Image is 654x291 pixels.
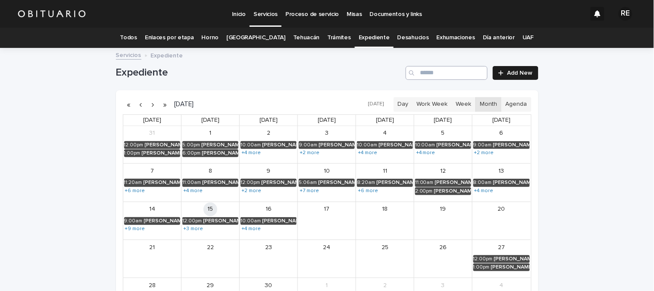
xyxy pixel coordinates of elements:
[415,188,433,194] div: 2:00pm
[201,142,238,148] div: [PERSON_NAME] [PERSON_NAME]
[619,7,632,21] div: RE
[182,187,203,194] a: Show 4 more events
[203,218,238,224] div: [PERSON_NAME]
[356,164,414,202] td: September 11, 2025
[241,142,261,148] div: 10:00am
[202,28,219,48] a: Horno
[262,202,275,216] a: September 16, 2025
[262,164,275,178] a: September 9, 2025
[491,264,530,270] div: [PERSON_NAME] [PERSON_NAME]
[356,126,414,164] td: September 4, 2025
[491,115,512,126] a: Saturday
[415,149,436,156] a: Show 4 more events
[145,202,159,216] a: September 14, 2025
[473,264,490,270] div: 1:00pm
[415,142,435,148] div: 10:00am
[493,66,538,80] a: Add New
[241,149,262,156] a: Show 4 more events
[123,240,181,278] td: September 21, 2025
[493,142,530,148] div: [PERSON_NAME]
[171,101,194,108] h2: [DATE]
[473,256,493,262] div: 12:00pm
[414,240,473,278] td: September 26, 2025
[437,28,475,48] a: Exhumaciones
[181,126,240,164] td: September 1, 2025
[124,180,142,186] div: 11:20am
[293,28,320,48] a: Tehuacán
[202,150,238,156] div: [PERSON_NAME]
[142,150,181,156] div: [PERSON_NAME]
[414,164,473,202] td: September 12, 2025
[299,187,320,194] a: Show 7 more events
[226,28,285,48] a: [GEOGRAPHIC_DATA]
[473,164,531,202] td: September 13, 2025
[319,142,355,148] div: [PERSON_NAME] [PERSON_NAME]
[523,28,534,48] a: UAF
[359,28,390,48] a: Expediente
[181,164,240,202] td: September 8, 2025
[145,28,194,48] a: Enlaces por etapa
[406,66,488,80] input: Search
[262,218,297,224] div: [PERSON_NAME]
[123,126,181,164] td: August 31, 2025
[379,142,413,148] div: [PERSON_NAME] Y [PERSON_NAME]
[494,240,508,254] a: September 27, 2025
[241,225,262,232] a: Show 4 more events
[123,202,181,240] td: September 14, 2025
[144,218,181,224] div: [PERSON_NAME] [PERSON_NAME]
[261,180,297,186] div: [PERSON_NAME] [PERSON_NAME] SANTIAGO
[357,180,375,186] div: 8:20am
[241,218,261,224] div: 10:00am
[473,187,494,194] a: Show 4 more events
[437,142,471,148] div: [PERSON_NAME] SAID
[298,164,356,202] td: September 10, 2025
[473,142,492,148] div: 9:00am
[494,256,530,262] div: [PERSON_NAME] [PERSON_NAME]
[145,240,159,254] a: September 21, 2025
[145,142,181,148] div: [PERSON_NAME] [PERSON_NAME][US_STATE]
[378,127,392,140] a: September 4, 2025
[145,164,159,178] a: September 7, 2025
[364,98,388,111] button: [DATE]
[203,164,217,178] a: September 8, 2025
[17,5,86,22] img: HUM7g2VNRLqGMmR9WVqf
[356,202,414,240] td: September 18, 2025
[320,202,334,216] a: September 17, 2025
[357,142,377,148] div: 10:00am
[120,28,137,48] a: Todos
[240,202,298,240] td: September 16, 2025
[298,126,356,164] td: September 3, 2025
[436,240,450,254] a: September 26, 2025
[378,240,392,254] a: September 25, 2025
[124,225,146,232] a: Show 9 more events
[262,240,275,254] a: September 23, 2025
[378,164,392,178] a: September 11, 2025
[240,164,298,202] td: September 9, 2025
[241,187,262,194] a: Show 2 more events
[436,127,450,140] a: September 5, 2025
[141,115,163,126] a: Sunday
[316,115,338,126] a: Wednesday
[415,180,434,186] div: 11:00am
[124,187,146,194] a: Show 6 more events
[116,66,403,79] h1: Expediente
[144,180,181,186] div: [PERSON_NAME]
[262,142,297,148] div: [PERSON_NAME]
[135,98,147,111] button: Previous month
[147,98,159,111] button: Next month
[432,115,454,126] a: Friday
[258,115,279,126] a: Tuesday
[298,202,356,240] td: September 17, 2025
[414,126,473,164] td: September 5, 2025
[494,127,508,140] a: September 6, 2025
[476,97,501,112] button: Month
[327,28,351,48] a: Trámites
[124,218,143,224] div: 9:00am
[436,202,450,216] a: September 19, 2025
[414,202,473,240] td: September 19, 2025
[318,180,355,186] div: [PERSON_NAME]
[182,142,200,148] div: 5:00pm
[124,142,144,148] div: 12:00pm
[123,164,181,202] td: September 7, 2025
